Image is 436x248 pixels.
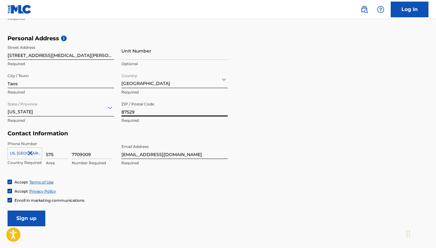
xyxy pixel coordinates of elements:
[8,160,42,166] p: Country Required
[377,6,384,13] img: help
[8,100,114,115] div: [US_STATE]
[61,36,67,41] span: i
[121,160,228,166] p: Required
[405,218,436,248] iframe: Chat Widget
[121,69,137,79] label: Country
[8,89,114,95] p: Required
[8,198,12,202] img: checkbox
[121,89,228,95] p: Required
[8,118,114,123] p: Required
[358,3,371,16] a: Public Search
[391,2,428,17] a: Log In
[406,224,410,243] div: Drag
[361,6,368,13] img: search
[29,180,53,184] a: Terms of Use
[8,189,12,193] img: checkbox
[29,189,56,194] a: Privacy Policy
[8,35,428,42] h5: Personal Address
[8,61,114,67] p: Required
[121,118,228,123] p: Required
[14,198,84,203] span: Enroll in marketing communications
[14,189,28,194] span: Accept
[46,160,68,166] p: Area
[8,98,37,107] label: State / Province
[14,180,28,184] span: Accept
[8,5,32,14] img: MLC Logo
[8,130,228,137] h5: Contact Information
[8,180,12,184] img: checkbox
[121,71,228,87] div: [GEOGRAPHIC_DATA]
[8,211,45,226] input: Sign up
[374,3,387,16] div: Help
[72,160,113,166] p: Number Required
[121,61,228,67] p: Optional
